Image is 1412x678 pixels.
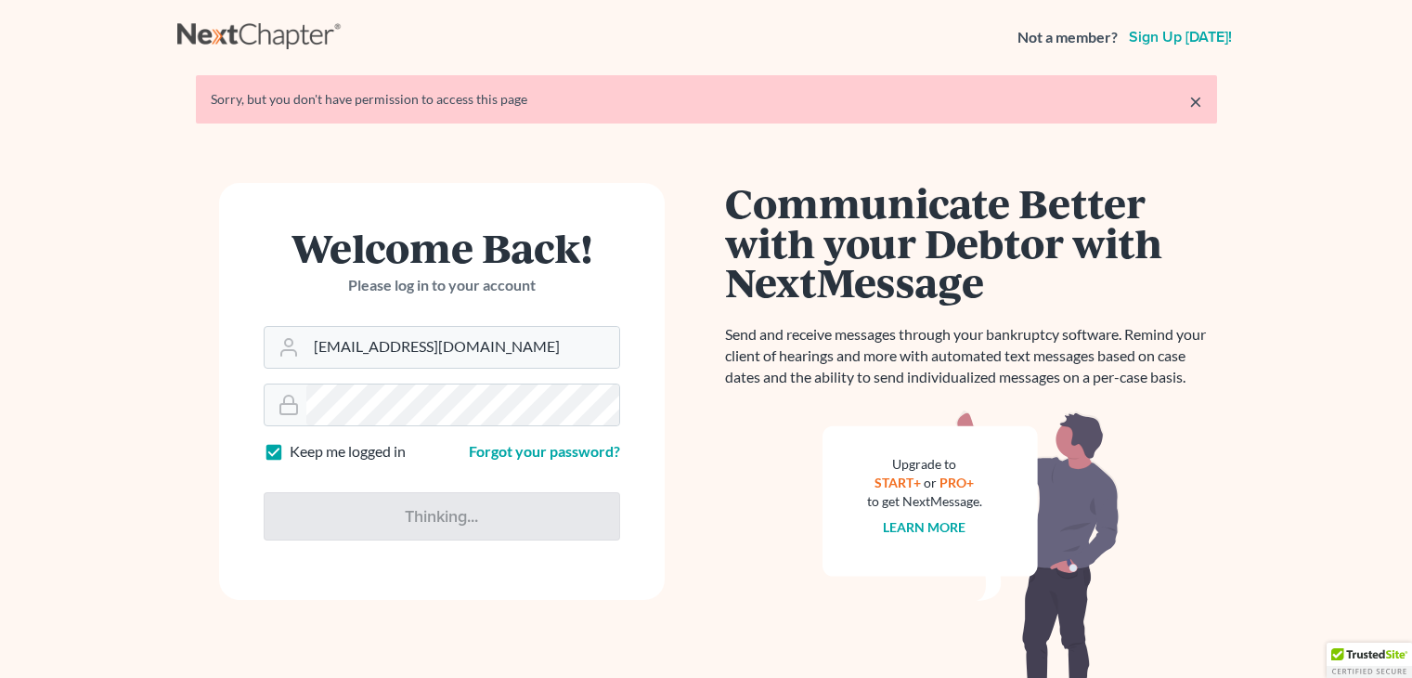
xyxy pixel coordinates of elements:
a: PRO+ [939,475,974,490]
a: Learn more [883,519,965,535]
a: START+ [874,475,921,490]
input: Email Address [306,327,619,368]
div: Sorry, but you don't have permission to access this page [211,90,1202,109]
a: Sign up [DATE]! [1125,30,1236,45]
div: TrustedSite Certified [1327,643,1412,678]
h1: Communicate Better with your Debtor with NextMessage [725,183,1217,302]
div: Upgrade to [867,455,982,474]
label: Keep me logged in [290,441,406,463]
a: Forgot your password? [469,442,620,460]
p: Send and receive messages through your bankruptcy software. Remind your client of hearings and mo... [725,324,1217,388]
div: to get NextMessage. [867,492,982,511]
span: or [924,475,937,490]
a: × [1189,90,1202,112]
p: Please log in to your account [264,275,620,296]
h1: Welcome Back! [264,228,620,267]
input: Thinking... [264,492,620,541]
strong: Not a member? [1017,27,1118,48]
